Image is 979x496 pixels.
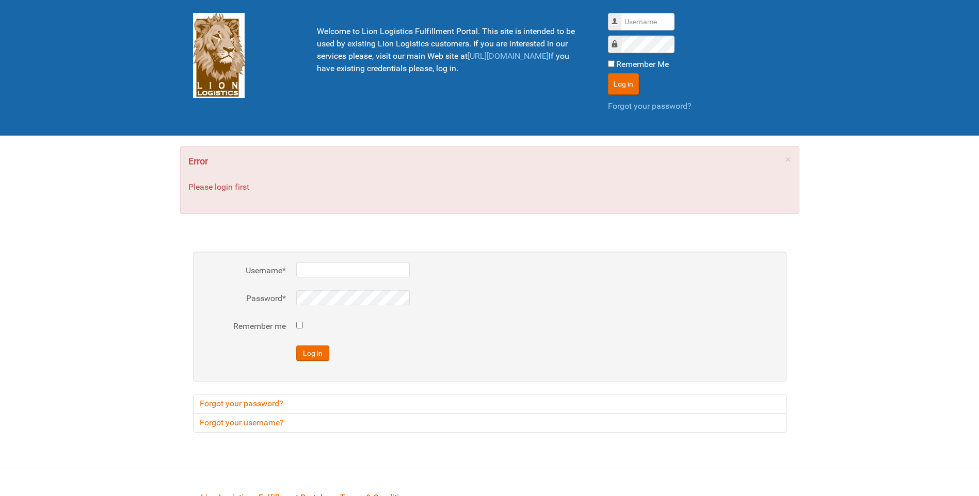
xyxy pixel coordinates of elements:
[618,16,619,16] label: Username
[785,154,791,164] a: ×
[468,51,549,61] a: [URL][DOMAIN_NAME]
[621,13,675,30] input: Username
[317,25,582,75] p: Welcome to Lion Logistics Fulfillment Portal. This site is intended to be used by existing Lion L...
[188,181,791,193] p: Please login first
[193,394,787,414] a: Forgot your password?
[203,320,286,333] label: Remember me
[203,264,286,277] label: Username
[616,58,669,71] label: Remember Me
[188,154,791,169] h4: Error
[608,73,639,95] button: Log in
[193,50,245,60] a: Lion Logistics
[193,413,787,433] a: Forgot your username?
[193,13,245,98] img: Lion Logistics
[608,101,692,111] a: Forgot your password?
[296,345,329,361] button: Log in
[203,292,286,305] label: Password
